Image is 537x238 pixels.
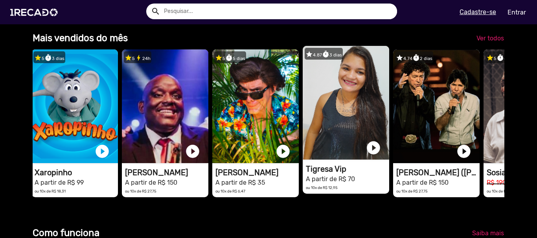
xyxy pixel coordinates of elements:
[393,49,480,163] video: 1RECADO vídeos dedicados para fãs e empresas
[306,164,389,174] h1: Tigresa Vip
[460,8,496,16] u: Cadastre-se
[456,144,472,159] a: play_circle_filled
[396,189,428,193] small: ou 10x de R$ 27,75
[212,49,299,163] video: 1RECADO vídeos dedicados para fãs e empresas
[215,189,245,193] small: ou 10x de R$ 6,47
[487,189,518,193] small: ou 10x de R$ 13,87
[94,144,110,159] a: play_circle_filled
[35,179,84,186] small: A partir de R$ 99
[306,175,355,183] small: A partir de R$ 70
[396,179,449,186] small: A partir de R$ 150
[148,4,162,18] button: Example home icon
[306,185,338,190] small: ou 10x de R$ 12,95
[502,5,531,19] a: Entrar
[275,144,291,159] a: play_circle_filled
[125,168,208,177] h1: [PERSON_NAME]
[396,168,480,177] h1: [PERSON_NAME] ([PERSON_NAME] & [PERSON_NAME])
[472,229,504,237] span: Saiba mais
[303,46,389,160] video: 1RECADO vídeos dedicados para fãs e empresas
[35,168,118,177] h1: Xaropinho
[125,189,156,193] small: ou 10x de R$ 27,75
[185,144,200,159] a: play_circle_filled
[35,189,66,193] small: ou 10x de R$ 18,31
[31,49,118,163] video: 1RECADO vídeos dedicados para fãs e empresas
[125,179,177,186] small: A partir de R$ 150
[215,179,265,186] small: A partir de R$ 35
[122,49,208,163] video: 1RECADO vídeos dedicados para fãs e empresas
[33,33,128,44] b: Mais vendidos do mês
[151,7,160,16] mat-icon: Example home icon
[487,179,506,186] small: R$ 190
[476,35,504,42] span: Ver todos
[366,140,381,156] a: play_circle_filled
[215,168,299,177] h1: [PERSON_NAME]
[158,4,397,19] input: Pesquisar...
